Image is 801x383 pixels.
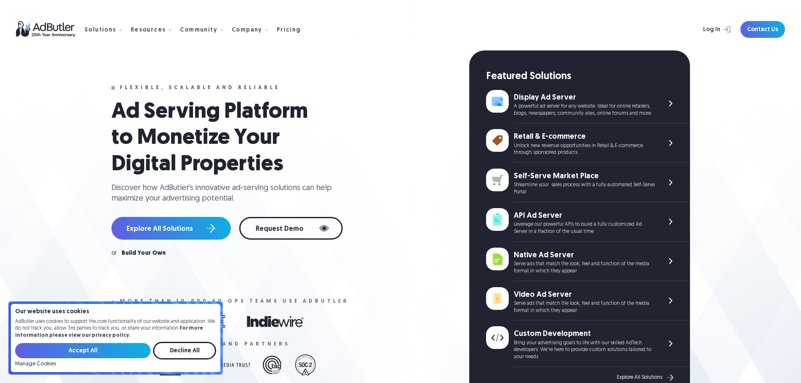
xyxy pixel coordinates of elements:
h1: Ad Serving Platform to Monetize Your Digital Properties [111,99,330,178]
div: Native Ad Server [514,250,655,261]
p: AdButler uses cookies to support the core functionality of our website and application. We do not... [15,318,216,339]
div: Leverage our powerful APIs to build a fully customized Ad Server in a fraction of the usual time [514,221,655,235]
div: Retail & E-commerce [514,132,655,142]
a: API Ad Server Leverage our powerful APIs to build a fully customized Ad Server in a fraction of t... [486,202,690,242]
a: Explore All Solutions [617,372,676,383]
div: Display Ad Server [514,92,655,103]
div: Flexible, scalable and reliable [120,85,280,91]
div: or [111,251,116,256]
div: Streamline your sales process with a fully-automated Self-Serve Portal [514,182,655,196]
a: Log In [681,21,735,38]
a: Display Ad Server A powerful ad server for any website. Ideal for online retailers, blogs, newspa... [486,84,690,124]
div: Unlock new revenue opportunities in Retail & E-commerce through sponsored products. [514,143,655,157]
a: Request Demo [239,217,343,240]
div: Self-Serve Market Place [514,171,655,182]
div: Explore All Solutions [617,375,662,380]
a: Explore All Solutions [111,217,231,240]
a: Pricing [277,26,308,33]
a: Custom Development Bring your advertising goals to life with our skilled AdTech developers. We're... [486,320,690,367]
a: Contact Us [740,21,785,38]
div: Community [180,27,217,33]
div: API Ad Server [514,211,655,221]
div: More than 10,000 ad ops teams use adbutler [120,298,349,304]
div: Pricing [277,27,301,33]
div: Featured Solutions [486,70,690,84]
a: Manage Cookies [15,361,56,367]
div: Serve ads that match the look, feel and function of the media format in which they appear. [514,261,655,275]
a: Build Your Own [122,251,166,256]
a: Self-Serve Market Place Streamline your sales process with a fully-automated Self-Serve Portal [486,163,690,202]
h4: Our website uses cookies [15,309,216,315]
div: Company [232,27,262,33]
a: Video Ad Server Serve ads that match the look, feel and function of the media format in which the... [486,281,690,321]
div: Resources [131,27,166,33]
div: Bring your advertising goals to life with our skilled AdTech developers. We're here to provide cu... [514,340,655,361]
input: Decline All [153,342,216,359]
a: Native Ad Server Serve ads that match the look, feel and function of the media format in which th... [486,242,690,281]
a: Retail & E-commerce Unlock new revenue opportunities in Retail & E-commerce through sponsored pro... [486,123,690,163]
input: Accept All [15,343,151,358]
div: Serve ads that match the look, feel and function of the media format in which they appear. [514,300,655,314]
div: Discover how AdButler's innovative ad-serving solutions can help maximize your advertising potent... [111,183,338,204]
div: Video Ad Server [514,290,655,300]
div: A powerful ad server for any website. Ideal for online retailers, blogs, newspapers, community si... [514,103,655,117]
div: Custom Development [514,329,655,339]
div: Solutions [85,27,116,33]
